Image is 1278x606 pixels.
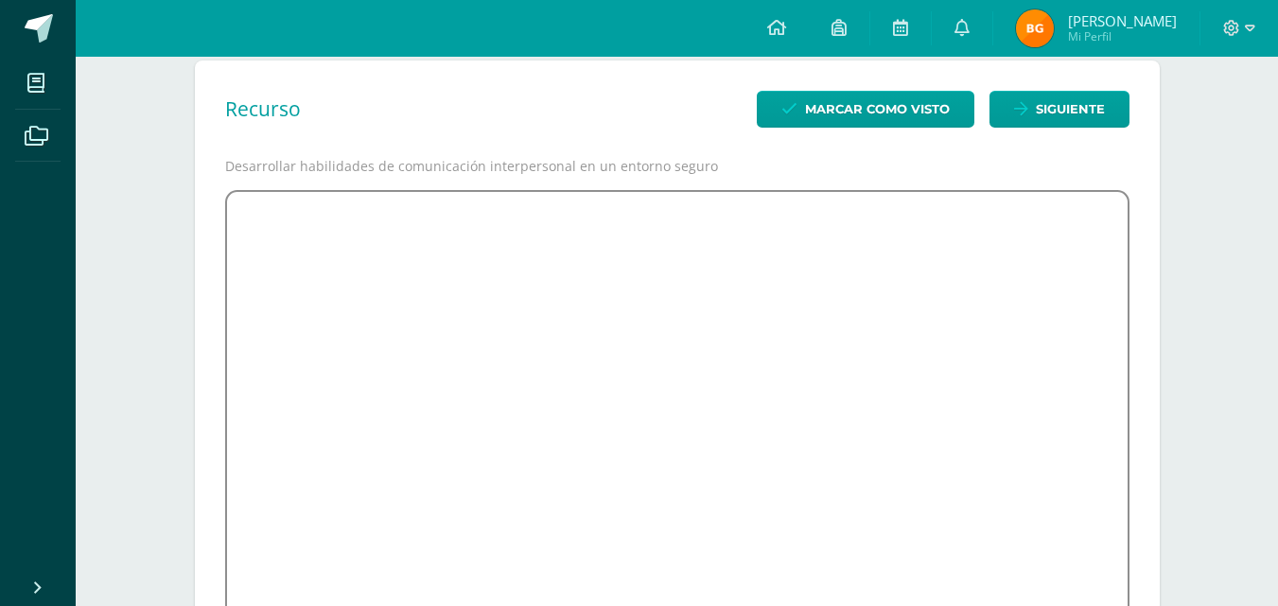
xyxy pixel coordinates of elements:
[989,91,1129,128] a: Siguiente
[805,92,950,127] span: Marcar como visto
[1068,28,1177,44] span: Mi Perfil
[1068,11,1177,30] span: [PERSON_NAME]
[225,95,301,122] h2: Recurso
[1016,9,1054,47] img: 8b4bf27614ed66a5e291145a55fe3c2f.png
[757,91,974,128] button: Marcar como visto
[225,158,1129,175] p: Desarrollar habilidades de comunicación interpersonal en un entorno seguro
[1036,92,1105,127] span: Siguiente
